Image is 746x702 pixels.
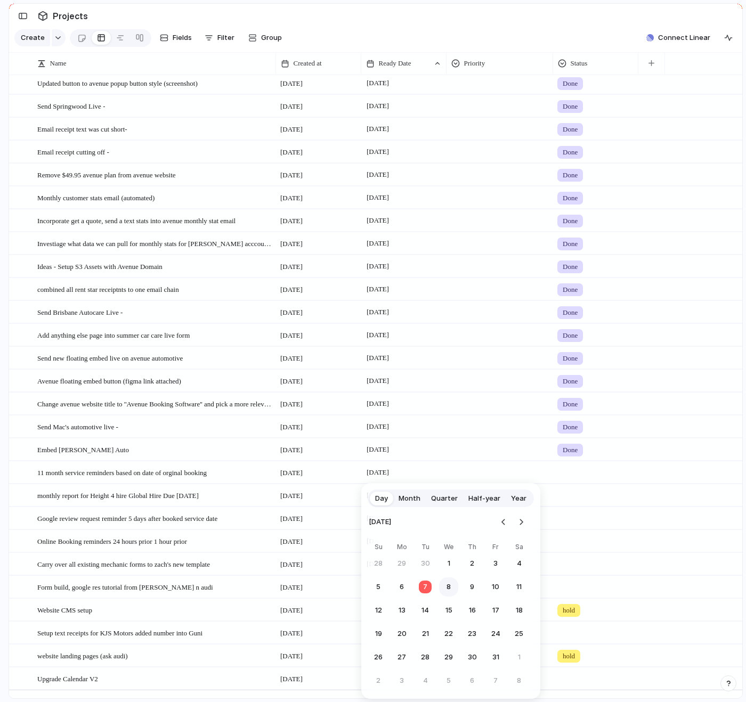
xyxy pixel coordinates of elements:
[439,577,458,597] button: Wednesday, October 8th, 2025
[439,671,458,690] button: Wednesday, November 5th, 2025
[426,490,463,507] button: Quarter
[369,648,388,667] button: Sunday, October 26th, 2025
[416,671,435,690] button: Tuesday, November 4th, 2025
[439,601,458,620] button: Wednesday, October 15th, 2025
[509,648,529,667] button: Saturday, November 1st, 2025
[509,671,529,690] button: Saturday, November 8th, 2025
[439,542,458,554] th: Wednesday
[486,542,505,554] th: Friday
[486,601,505,620] button: Friday, October 17th, 2025
[416,624,435,643] button: Tuesday, October 21st, 2025
[370,490,393,507] button: Day
[509,542,529,554] th: Saturday
[486,624,505,643] button: Friday, October 24th, 2025
[463,601,482,620] button: Thursday, October 16th, 2025
[416,554,435,573] button: Tuesday, September 30th, 2025
[393,490,426,507] button: Month
[486,671,505,690] button: Friday, November 7th, 2025
[392,624,411,643] button: Monday, October 20th, 2025
[439,648,458,667] button: Wednesday, October 29th, 2025
[416,577,435,597] button: Today, Tuesday, October 7th, 2025
[496,515,511,529] button: Go to the Previous Month
[375,493,388,504] span: Day
[463,554,482,573] button: Thursday, October 2nd, 2025
[463,624,482,643] button: Thursday, October 23rd, 2025
[486,577,505,597] button: Friday, October 10th, 2025
[416,648,435,667] button: Tuesday, October 28th, 2025
[369,601,388,620] button: Sunday, October 12th, 2025
[463,577,482,597] button: Thursday, October 9th, 2025
[392,577,411,597] button: Monday, October 6th, 2025
[463,490,506,507] button: Half-year
[369,542,529,690] table: October 2025
[369,624,388,643] button: Sunday, October 19th, 2025
[369,577,388,597] button: Sunday, October 5th, 2025
[416,542,435,554] th: Tuesday
[514,515,529,529] button: Go to the Next Month
[506,490,532,507] button: Year
[486,648,505,667] button: Friday, October 31st, 2025
[399,493,420,504] span: Month
[416,601,435,620] button: Tuesday, October 14th, 2025
[439,624,458,643] button: Wednesday, October 22nd, 2025
[509,577,529,597] button: Saturday, October 11th, 2025
[468,493,500,504] span: Half-year
[511,493,526,504] span: Year
[392,554,411,573] button: Monday, September 29th, 2025
[369,510,391,534] span: [DATE]
[369,671,388,690] button: Sunday, November 2nd, 2025
[463,542,482,554] th: Thursday
[392,542,411,554] th: Monday
[369,554,388,573] button: Sunday, September 28th, 2025
[486,554,505,573] button: Friday, October 3rd, 2025
[392,671,411,690] button: Monday, November 3rd, 2025
[463,648,482,667] button: Thursday, October 30th, 2025
[369,542,388,554] th: Sunday
[509,601,529,620] button: Saturday, October 18th, 2025
[431,493,458,504] span: Quarter
[392,648,411,667] button: Monday, October 27th, 2025
[463,671,482,690] button: Thursday, November 6th, 2025
[509,624,529,643] button: Saturday, October 25th, 2025
[509,554,529,573] button: Saturday, October 4th, 2025
[439,554,458,573] button: Wednesday, October 1st, 2025
[392,601,411,620] button: Monday, October 13th, 2025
